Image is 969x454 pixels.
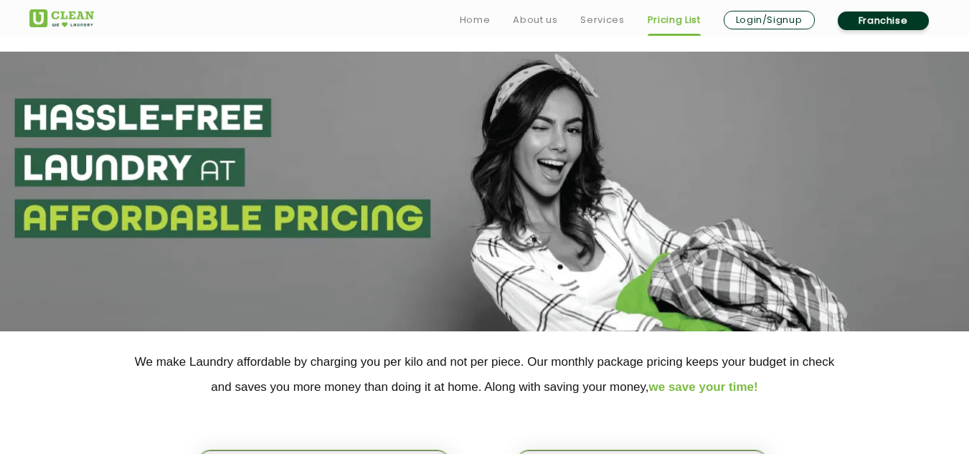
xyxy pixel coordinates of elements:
a: Services [580,11,624,29]
a: Franchise [838,11,929,30]
span: we save your time! [649,380,758,394]
a: Pricing List [648,11,701,29]
p: We make Laundry affordable by charging you per kilo and not per piece. Our monthly package pricin... [29,349,940,399]
a: Home [460,11,491,29]
a: About us [513,11,557,29]
img: UClean Laundry and Dry Cleaning [29,9,94,27]
a: Login/Signup [724,11,815,29]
